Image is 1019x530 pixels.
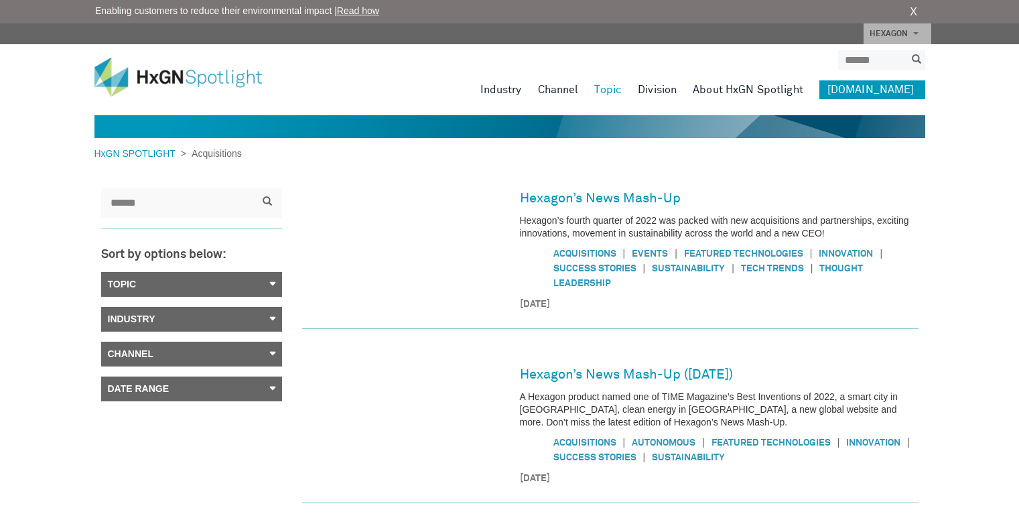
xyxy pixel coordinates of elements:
[638,80,677,99] a: Division
[695,436,711,450] span: |
[900,436,916,450] span: |
[520,472,919,486] time: [DATE]
[520,297,919,312] time: [DATE]
[632,249,668,259] a: Events
[616,436,632,450] span: |
[831,436,847,450] span: |
[711,438,831,448] a: Featured Technologies
[101,307,282,332] a: Industry
[553,453,636,462] a: Success Stories
[594,80,622,99] a: Topic
[693,80,803,99] a: About HxGN Spotlight
[804,261,820,275] span: |
[819,249,873,259] a: Innovation
[94,147,242,161] div: >
[910,4,917,20] a: X
[652,453,725,462] a: Sustainability
[520,214,919,240] p: Hexagon’s fourth quarter of 2022 was packed with new acquisitions and partnerships, exciting inno...
[636,261,653,275] span: |
[520,188,681,209] a: Hexagon’s News Mash-Up
[538,80,579,99] a: Channel
[668,247,684,261] span: |
[819,80,925,99] a: [DOMAIN_NAME]
[337,5,379,16] a: Read how
[636,450,653,464] span: |
[652,264,725,273] a: Sustainability
[520,391,919,429] p: A Hexagon product named one of TIME Magazine’s Best Inventions of 2022, a smart city in [GEOGRAPH...
[741,264,804,273] a: Tech Trends
[803,247,819,261] span: |
[725,261,741,275] span: |
[101,342,282,367] a: Channel
[101,377,282,401] a: Date Range
[873,247,889,261] span: |
[95,4,379,18] span: Enabling customers to reduce their environmental impact |
[616,247,632,261] span: |
[553,438,616,448] a: Acquisitions
[94,148,181,159] a: HxGN SPOTLIGHT
[553,264,636,273] a: Success Stories
[186,148,242,159] span: Acquisitions
[480,80,522,99] a: Industry
[520,364,733,385] a: Hexagon’s News Mash-Up ([DATE])
[553,249,616,259] a: Acquisitions
[101,272,282,297] a: Topic
[632,438,695,448] a: Autonomous
[94,58,282,96] img: HxGN Spotlight
[684,249,803,259] a: Featured Technologies
[846,438,900,448] a: Innovation
[864,23,931,44] a: HEXAGON
[101,249,282,262] h3: Sort by options below:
